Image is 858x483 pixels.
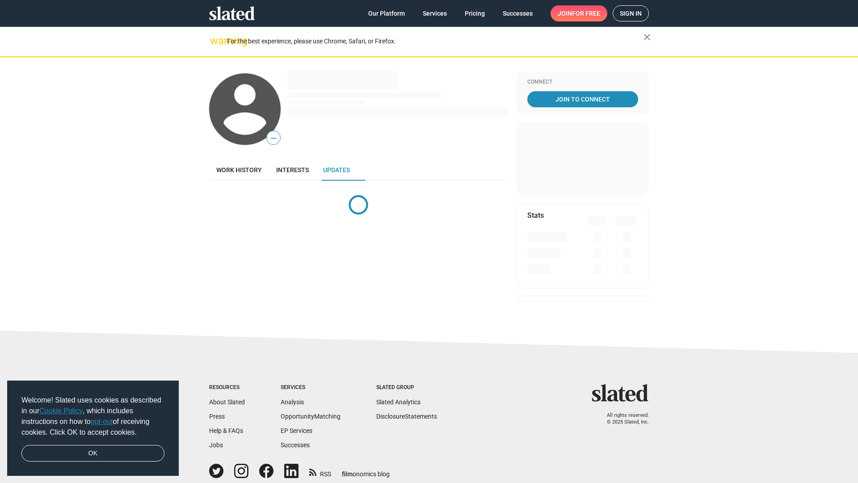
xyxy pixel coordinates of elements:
a: Sign in [613,5,649,21]
a: Services [416,5,454,21]
a: dismiss cookie message [21,445,164,462]
a: OpportunityMatching [281,413,341,420]
span: Updates [323,166,350,174]
span: Successes [503,5,533,21]
a: Updates [316,159,357,181]
span: Work history [216,166,262,174]
div: Resources [209,384,245,391]
a: Pricing [458,5,492,21]
a: Press [209,413,225,420]
a: Our Platform [361,5,412,21]
a: Joinfor free [551,5,607,21]
span: Join [558,5,600,21]
a: Join To Connect [527,91,638,107]
div: For the best experience, please use Chrome, Safari, or Firefox. [227,35,643,47]
span: Our Platform [368,5,405,21]
span: Pricing [465,5,485,21]
a: DisclosureStatements [376,413,437,420]
a: Slated Analytics [376,398,421,406]
span: film [342,470,353,478]
a: opt-out [91,418,113,425]
mat-icon: close [642,32,652,42]
a: filmonomics blog [342,463,390,479]
a: Analysis [281,398,304,406]
a: EP Services [281,427,312,434]
span: Welcome! Slated uses cookies as described in our , which includes instructions on how to of recei... [21,395,164,438]
span: Sign in [620,6,642,21]
div: Slated Group [376,384,437,391]
a: Cookie Policy [39,407,83,415]
a: Jobs [209,441,223,449]
span: Services [423,5,447,21]
a: Interests [269,159,316,181]
mat-icon: warning [210,35,221,46]
mat-card-title: Stats [527,211,544,220]
span: — [267,132,280,144]
span: for free [572,5,600,21]
span: Join To Connect [529,91,636,107]
a: About Slated [209,398,245,406]
a: Help & FAQs [209,427,243,434]
div: Services [281,384,341,391]
div: cookieconsent [7,381,179,476]
a: Successes [281,441,310,449]
span: Interests [276,166,309,174]
a: Successes [496,5,540,21]
a: RSS [309,465,331,479]
a: Work history [209,159,269,181]
p: All rights reserved. © 2025 Slated, Inc. [597,412,649,425]
div: Connect [527,79,638,86]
